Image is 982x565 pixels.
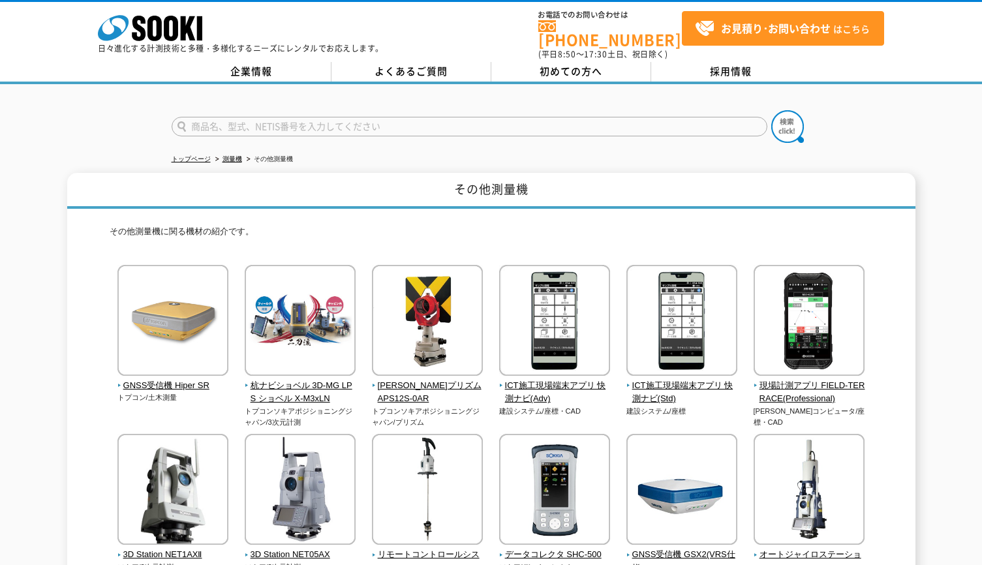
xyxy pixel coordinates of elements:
p: 建設システム/座標 [626,406,738,417]
a: トップページ [172,155,211,162]
span: お電話でのお問い合わせは [538,11,682,19]
img: オートジャイロステーション GYRO3XⅡP [754,434,865,548]
img: 現場計測アプリ FIELD-TERRACE(Professional) [754,265,865,379]
span: GNSS受信機 Hiper SR [117,379,229,393]
img: リモートコントロールシステム RC-PR5A [372,434,483,548]
span: はこちら [695,19,870,38]
p: トプコン/土木測量 [117,392,229,403]
span: 初めての方へ [540,64,602,78]
a: ICT施工現場端末アプリ 快測ナビ(Std) [626,367,738,406]
p: トプコンソキアポジショニングジャパン/プリズム [372,406,483,427]
span: 3D Station NET05AX [245,548,356,562]
span: (平日 ～ 土日、祝日除く) [538,48,667,60]
a: よくあるご質問 [331,62,491,82]
span: 3D Station NET1AXⅡ [117,548,229,562]
img: 一素子プリズム APS12S-0AR [372,265,483,379]
span: 8:50 [558,48,576,60]
img: データコレクタ SHC-500 [499,434,610,548]
span: 現場計測アプリ FIELD-TERRACE(Professional) [754,379,865,406]
p: 日々進化する計測技術と多種・多様化するニーズにレンタルでお応えします。 [98,44,384,52]
img: 3D Station NET05AX [245,434,356,548]
a: 杭ナビショベル 3D-MG LPS ショベル X-M3xLN [245,367,356,406]
span: 杭ナビショベル 3D-MG LPS ショベル X-M3xLN [245,379,356,406]
a: [PHONE_NUMBER] [538,20,682,47]
img: btn_search.png [771,110,804,143]
p: 建設システム/座標・CAD [499,406,611,417]
img: ICT施工現場端末アプリ 快測ナビ(Adv) [499,265,610,379]
span: ICT施工現場端末アプリ 快測ナビ(Adv) [499,379,611,406]
a: 初めての方へ [491,62,651,82]
p: その他測量機に関る機材の紹介です。 [110,225,873,245]
span: [PERSON_NAME]プリズム APS12S-0AR [372,379,483,406]
span: データコレクタ SHC-500 [499,548,611,562]
p: [PERSON_NAME]コンピュータ/座標・CAD [754,406,865,427]
h1: その他測量機 [67,173,915,209]
img: ICT施工現場端末アプリ 快測ナビ(Std) [626,265,737,379]
a: 現場計測アプリ FIELD-TERRACE(Professional) [754,367,865,406]
span: ICT施工現場端末アプリ 快測ナビ(Std) [626,379,738,406]
a: GNSS受信機 Hiper SR [117,367,229,393]
p: トプコンソキアポジショニングジャパン/3次元計測 [245,406,356,427]
li: その他測量機 [244,153,293,166]
a: 測量機 [222,155,242,162]
a: ICT施工現場端末アプリ 快測ナビ(Adv) [499,367,611,406]
img: 杭ナビショベル 3D-MG LPS ショベル X-M3xLN [245,265,356,379]
input: 商品名、型式、NETIS番号を入力してください [172,117,767,136]
a: データコレクタ SHC-500 [499,536,611,562]
span: 17:30 [584,48,607,60]
a: 3D Station NET05AX [245,536,356,562]
img: GNSS受信機 Hiper SR [117,265,228,379]
img: 3D Station NET1AXⅡ [117,434,228,548]
img: GNSS受信機 GSX2(VRS仕様) [626,434,737,548]
a: 採用情報 [651,62,811,82]
a: 3D Station NET1AXⅡ [117,536,229,562]
a: お見積り･お問い合わせはこちら [682,11,884,46]
a: 企業情報 [172,62,331,82]
strong: お見積り･お問い合わせ [721,20,831,36]
a: [PERSON_NAME]プリズム APS12S-0AR [372,367,483,406]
